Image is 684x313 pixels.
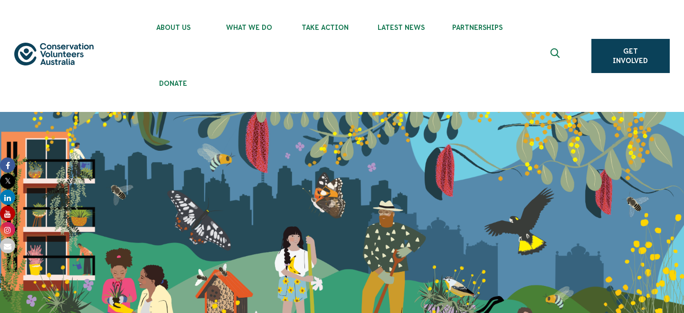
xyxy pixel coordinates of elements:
[545,45,568,67] button: Expand search box Close search box
[591,39,670,73] a: Get Involved
[211,24,287,31] span: What We Do
[363,24,439,31] span: Latest News
[135,80,211,87] span: Donate
[135,24,211,31] span: About Us
[550,48,562,64] span: Expand search box
[439,24,515,31] span: Partnerships
[14,43,94,66] img: logo.svg
[287,24,363,31] span: Take Action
